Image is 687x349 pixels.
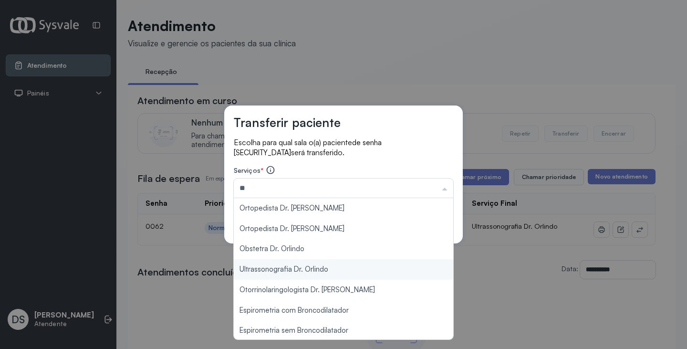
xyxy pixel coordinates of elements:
span: Serviços [234,166,260,174]
li: Ortopedista Dr. [PERSON_NAME] [234,198,453,219]
li: Obstetra Dr. Orlindo [234,239,453,259]
span: de senha [SECURITY_DATA] [234,138,382,157]
li: Ultrassonografia Dr. Orlindo [234,259,453,280]
h3: Transferir paciente [234,115,341,130]
li: Ortopedista Dr. [PERSON_NAME] [234,219,453,239]
li: Espirometria com Broncodilatador [234,300,453,321]
p: Escolha para qual sala o(a) paciente será transferido. [234,137,453,158]
li: Espirometria sem Broncodilatador [234,320,453,341]
li: Otorrinolaringologista Dr. [PERSON_NAME] [234,280,453,300]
